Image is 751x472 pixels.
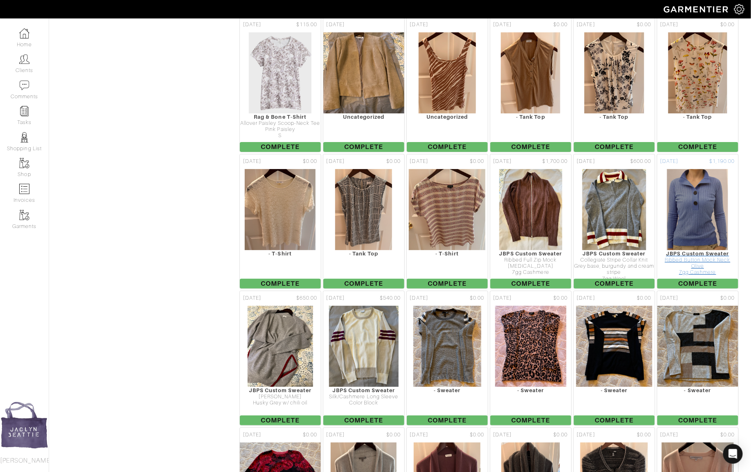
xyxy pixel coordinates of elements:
[495,305,567,387] img: LZfur8RkZt2BbhDXFj3Z1C1q
[323,142,404,152] span: Complete
[637,294,651,302] span: $0.00
[501,32,561,114] img: LoJb7UC7JTA2NueDtLnp7beb
[734,4,744,14] img: gear-icon-white-bd11855cb880d31180b6d7d6211b90ccbf57a29d726f0c71d8c61bd08dd39cc2.png
[19,54,29,64] img: clients-icon-6bae9207a08558b7cb47a8932f037763ab4055f8c8b6bfacd5dc20c3e0201464.png
[577,431,595,439] span: [DATE]
[244,169,316,251] img: P6b91uHwMpXu4xczZRZawhGv
[661,431,679,439] span: [DATE]
[19,158,29,168] img: garments-icon-b7da505a4dc4fd61783c78ac3ca0ef83fa9d6f193b1c9dc38574b1d14d53ca28.png
[661,21,679,29] span: [DATE]
[490,114,571,120] div: - Tank Top
[489,16,573,153] a: [DATE] $0.00 - Tank Top Complete
[240,126,321,133] div: Pink Paisley
[323,416,404,425] span: Complete
[418,32,476,114] img: hYy6Ze62xpdS1wdWCXb6eFtQ
[470,158,484,165] span: $0.00
[668,32,728,114] img: ocuiCbGqeFkEuEFFXRdLPPuX
[490,416,571,425] span: Complete
[577,21,595,29] span: [DATE]
[657,257,738,263] div: Ribbed Button Mock Neck
[329,305,399,387] img: 2PxFZAjsaVD1hNbJzpoFo4kU
[573,290,656,427] a: [DATE] $0.00 - Sweater Complete
[574,416,655,425] span: Complete
[410,158,428,165] span: [DATE]
[19,184,29,194] img: orders-icon-0abe47150d42831381b5fb84f609e132dff9fe21cb692f30cb5eec754e2cba89.png
[574,263,655,276] div: Grey base, burgundy and cream stripe
[499,169,563,251] img: 7Ni6NzdVNbLzw3nEykKjb15a
[657,269,738,276] div: 7gg Cashmere
[574,251,655,257] div: JBPS Custom Sweater
[19,80,29,90] img: comment-icon-a0a6a9ef722e966f86d9cbdc48e553b5cf19dbc54f86b18d962a5391bc8f6eb6.png
[553,294,568,302] span: $0.00
[240,120,321,126] div: Allover Paisley Scoop-Neck Tee
[577,294,595,302] span: [DATE]
[406,153,489,290] a: [DATE] $0.00 - T-Shirt Complete
[323,279,404,289] span: Complete
[327,431,345,439] span: [DATE]
[407,387,488,393] div: - Sweater
[248,32,312,114] img: beoFdjvvrCLERwoAkcbs54cy
[240,114,321,120] div: Rag & Bone T-Shirt
[410,294,428,302] span: [DATE]
[489,153,573,290] a: [DATE] $1,700.00 JBPS Custom Sweater Ribbed Full Zip Mock [MEDICAL_DATA] 7gg Cashmere Complete
[410,21,428,29] span: [DATE]
[296,294,317,302] span: $650.00
[574,387,655,393] div: - Sweater
[490,142,571,152] span: Complete
[582,169,647,251] img: iHkQMJwBjY2K1tihmCVynyos
[327,21,345,29] span: [DATE]
[239,153,322,290] a: [DATE] $0.00 - T-Shirt Complete
[574,257,655,263] div: Collegiate Stripe Collar Knit
[327,158,345,165] span: [DATE]
[577,158,595,165] span: [DATE]
[407,416,488,425] span: Complete
[243,158,261,165] span: [DATE]
[406,290,489,427] a: [DATE] $0.00 - Sweater Complete
[303,431,317,439] span: $0.00
[630,158,651,165] span: $600.00
[656,16,740,153] a: [DATE] $0.00 - Tank Top Complete
[322,290,406,427] a: [DATE] $540.00 JBPS Custom Sweater Silk/Cashmere Long Sleeve Color Block Complete
[553,431,568,439] span: $0.00
[494,21,512,29] span: [DATE]
[407,279,488,289] span: Complete
[490,263,571,269] div: [MEDICAL_DATA]
[323,251,404,257] div: - Tank Top
[19,28,29,38] img: dashboard-icon-dbcd8f5a0b271acd01030246c82b418ddd0df26cd7fceb0bd07c9910d44c42f6.png
[240,394,321,400] div: [PERSON_NAME]
[322,16,406,153] a: [DATE] Uncategorized Complete
[661,158,679,165] span: [DATE]
[574,276,655,282] div: 7gg Wool
[723,444,743,464] div: Open Intercom Messenger
[490,257,571,263] div: Ribbed Full Zip Mock
[327,294,345,302] span: [DATE]
[240,251,321,257] div: - T-Shirt
[323,114,404,120] div: Uncategorized
[247,305,313,387] img: 8edL8dzXUCfV6o4X32L8SpMb
[19,210,29,220] img: garments-icon-b7da505a4dc4fd61783c78ac3ca0ef83fa9d6f193b1c9dc38574b1d14d53ca28.png
[656,290,740,427] a: [DATE] $0.00 - Sweater Complete
[657,387,738,393] div: - Sweater
[553,21,568,29] span: $0.00
[243,294,261,302] span: [DATE]
[240,133,321,139] div: S
[709,158,735,165] span: $1,190.00
[303,158,317,165] span: $0.00
[657,416,738,425] span: Complete
[489,290,573,427] a: [DATE] $0.00 - Sweater Complete
[574,142,655,152] span: Complete
[386,431,401,439] span: $0.00
[19,106,29,116] img: reminder-icon-8004d30b9f0a5d33ae49ab947aed9ed385cf756f9e5892f1edd6e32f2345188e.png
[573,153,656,290] a: [DATE] $600.00 JBPS Custom Sweater Collegiate Stripe Collar Knit Grey base, burgundy and cream st...
[667,169,728,251] img: 6vFXRuTFnqwg5AntFoytqjAB
[490,251,571,257] div: JBPS Custom Sweater
[720,294,735,302] span: $0.00
[407,142,488,152] span: Complete
[637,21,651,29] span: $0.00
[19,132,29,142] img: stylists-icon-eb353228a002819b7ec25b43dbf5f0378dd9e0616d9560372ff212230b889e62.png
[406,16,489,153] a: [DATE] Uncategorized Complete
[413,305,482,387] img: nZiW3nbNuvJSYXniQKbaVCwy
[490,387,571,393] div: - Sweater
[490,279,571,289] span: Complete
[410,431,428,439] span: [DATE]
